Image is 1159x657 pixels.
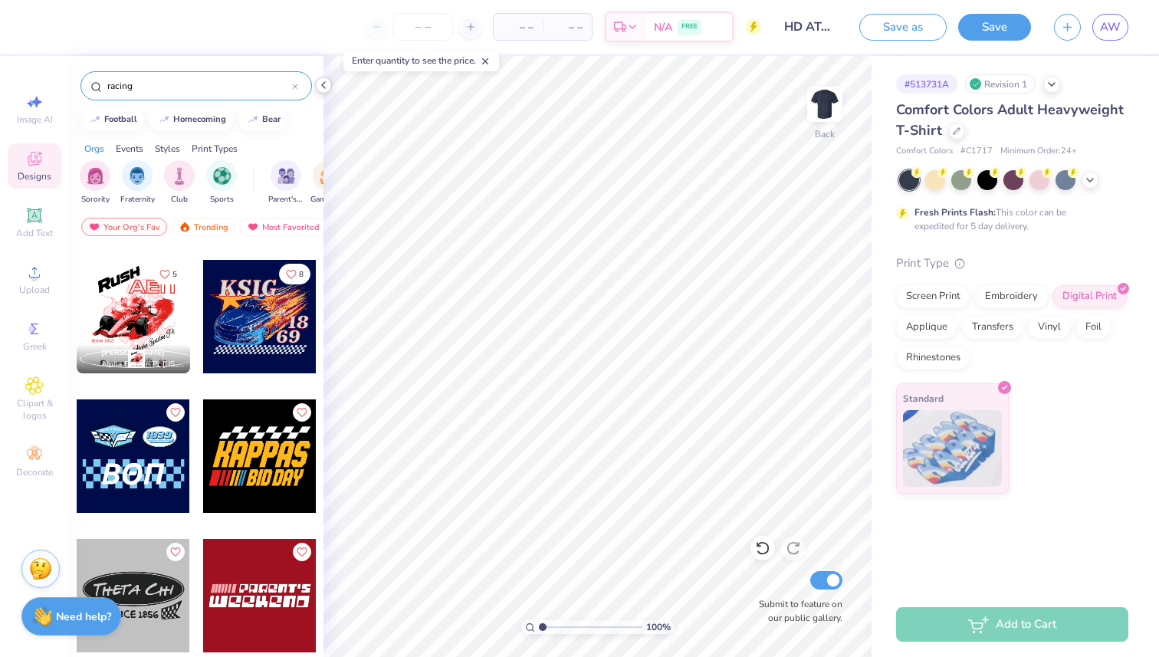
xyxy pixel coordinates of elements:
[89,115,101,124] img: trend_line.gif
[80,108,144,131] button: football
[750,597,842,625] label: Submit to feature on our public gallery.
[1092,14,1128,41] a: AW
[56,609,111,624] strong: Need help?
[1000,145,1077,158] span: Minimum Order: 24 +
[84,142,104,156] div: Orgs
[101,347,165,358] span: [PERSON_NAME]
[8,397,61,422] span: Clipart & logos
[210,194,234,205] span: Sports
[171,167,188,185] img: Club Image
[18,170,51,182] span: Designs
[19,284,50,296] span: Upload
[654,19,672,35] span: N/A
[681,21,698,32] span: FREE
[101,359,184,370] span: Alpha Epsilon Pi, [US_STATE][GEOGRAPHIC_DATA], [GEOGRAPHIC_DATA]
[310,160,346,205] div: filter for Game Day
[247,222,259,232] img: most_fav.gif
[1028,316,1071,339] div: Vinyl
[896,74,957,94] div: # 513731A
[247,115,259,124] img: trend_line.gif
[393,13,453,41] input: – –
[171,194,188,205] span: Club
[859,14,947,41] button: Save as
[166,543,185,561] button: Like
[104,115,137,123] div: football
[81,218,167,236] div: Your Org's Fav
[310,160,346,205] button: filter button
[268,194,304,205] span: Parent's Weekend
[646,620,671,634] span: 100 %
[962,316,1023,339] div: Transfers
[903,390,944,406] span: Standard
[80,160,110,205] button: filter button
[896,100,1124,140] span: Comfort Colors Adult Heavyweight T-Shirt
[914,205,1103,233] div: This color can be expedited for 5 day delivery.
[896,255,1128,272] div: Print Type
[268,160,304,205] div: filter for Parent's Weekend
[914,206,996,218] strong: Fresh Prints Flash:
[958,14,1031,41] button: Save
[179,222,191,232] img: trending.gif
[240,218,327,236] div: Most Favorited
[1052,285,1127,308] div: Digital Print
[238,108,287,131] button: bear
[268,160,304,205] button: filter button
[277,167,295,185] img: Parent's Weekend Image
[16,466,53,478] span: Decorate
[975,285,1048,308] div: Embroidery
[965,74,1036,94] div: Revision 1
[164,160,195,205] button: filter button
[149,108,233,131] button: homecoming
[158,115,170,124] img: trend_line.gif
[1100,18,1121,36] span: AW
[172,271,177,278] span: 5
[343,50,499,71] div: Enter quantity to see the price.
[192,142,238,156] div: Print Types
[16,227,53,239] span: Add Text
[299,271,304,278] span: 8
[773,11,848,42] input: Untitled Design
[903,410,1002,487] img: Standard
[129,167,146,185] img: Fraternity Image
[896,285,970,308] div: Screen Print
[88,222,100,232] img: most_fav.gif
[120,160,155,205] div: filter for Fraternity
[320,167,337,185] img: Game Day Image
[552,19,583,35] span: – –
[23,340,47,353] span: Greek
[80,160,110,205] div: filter for Sorority
[87,167,104,185] img: Sorority Image
[213,167,231,185] img: Sports Image
[172,218,235,236] div: Trending
[206,160,237,205] div: filter for Sports
[310,194,346,205] span: Game Day
[120,160,155,205] button: filter button
[166,403,185,422] button: Like
[164,160,195,205] div: filter for Club
[153,264,184,284] button: Like
[17,113,53,126] span: Image AI
[815,127,835,141] div: Back
[155,142,180,156] div: Styles
[120,194,155,205] span: Fraternity
[279,264,310,284] button: Like
[173,115,226,123] div: homecoming
[81,194,110,205] span: Sorority
[116,142,143,156] div: Events
[503,19,534,35] span: – –
[809,89,840,120] img: Back
[106,78,292,94] input: Try "Alpha"
[1075,316,1111,339] div: Foil
[293,403,311,422] button: Like
[960,145,993,158] span: # C1717
[896,347,970,370] div: Rhinestones
[896,316,957,339] div: Applique
[206,160,237,205] button: filter button
[896,145,953,158] span: Comfort Colors
[262,115,281,123] div: bear
[293,543,311,561] button: Like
